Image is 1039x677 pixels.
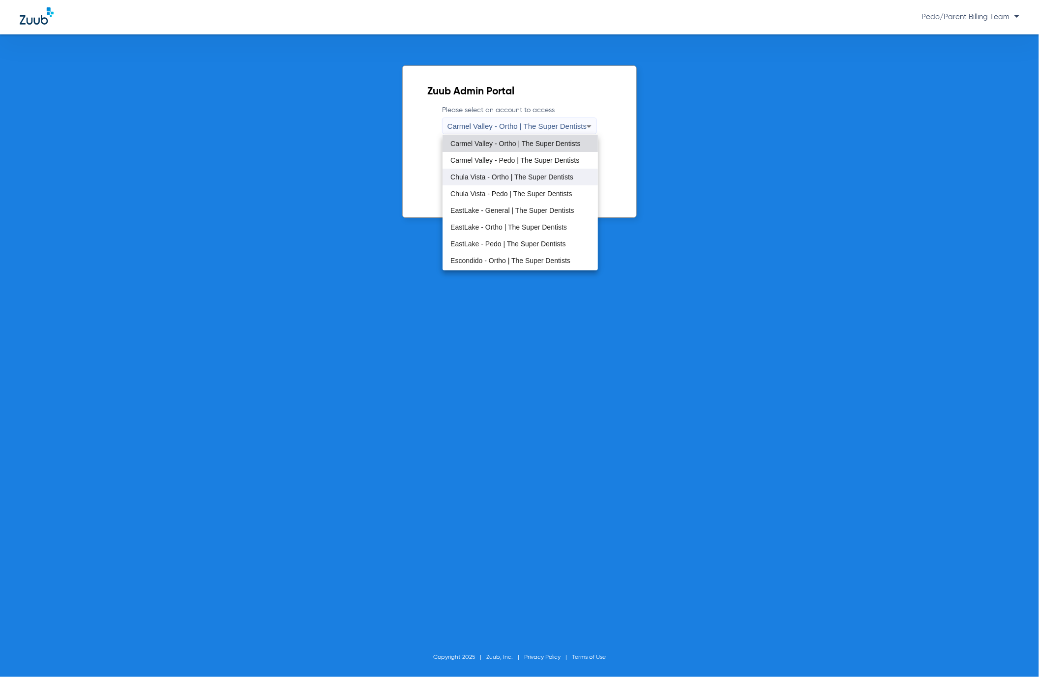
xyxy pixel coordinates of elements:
span: Carmel Valley - Pedo | The Super Dentists [450,157,579,164]
span: Carmel Valley - Ortho | The Super Dentists [450,140,581,147]
span: EastLake - Ortho | The Super Dentists [450,224,567,231]
span: EastLake - Pedo | The Super Dentists [450,240,566,247]
iframe: Chat Widget [990,630,1039,677]
span: EastLake - General | The Super Dentists [450,207,574,214]
span: Chula Vista - Ortho | The Super Dentists [450,174,573,180]
span: Escondido - Ortho | The Super Dentists [450,257,570,264]
span: Chula Vista - Pedo | The Super Dentists [450,190,572,197]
